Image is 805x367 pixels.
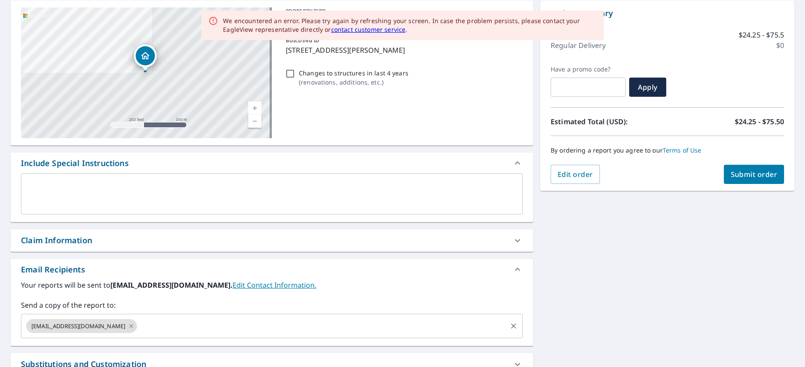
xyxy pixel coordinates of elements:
[629,78,666,97] button: Apply
[724,165,784,184] button: Submit order
[286,37,319,44] p: BUILDING ID
[636,82,659,92] span: Apply
[21,300,523,310] label: Send a copy of the report to:
[551,65,626,73] label: Have a promo code?
[299,68,408,78] p: Changes to structures in last 4 years
[551,165,600,184] button: Edit order
[21,157,129,169] div: Include Special Instructions
[286,7,519,15] p: PROPERTY TYPE
[10,259,533,280] div: Email Recipients
[551,146,784,154] p: By ordering a report you agree to our
[223,17,597,34] div: We encountered an error. Please try again by refreshing your screen. In case the problem persists...
[776,40,784,51] p: $0
[26,322,130,330] span: [EMAIL_ADDRESS][DOMAIN_NAME]
[248,102,261,115] a: Current Level 17, Zoom In
[507,320,520,332] button: Clear
[558,170,593,179] span: Edit order
[731,170,778,179] span: Submit order
[299,78,408,87] p: ( renovations, additions, etc. )
[21,234,92,246] div: Claim Information
[26,319,137,333] div: [EMAIL_ADDRESS][DOMAIN_NAME]
[551,7,784,19] p: Order Summary
[10,229,533,251] div: Claim Information
[331,25,406,34] a: contact customer service
[248,115,261,128] a: Current Level 17, Zoom Out
[110,280,233,290] b: [EMAIL_ADDRESS][DOMAIN_NAME].
[663,146,702,154] a: Terms of Use
[134,44,157,71] div: Dropped pin, building 1, Residential property, 84320 Cobblestone Dr Folsom, LA 70437
[21,280,523,290] label: Your reports will be sent to
[233,280,316,290] a: EditContactInfo
[21,264,85,275] div: Email Recipients
[739,30,784,40] p: $24.25 - $75.5
[286,45,519,55] p: [STREET_ADDRESS][PERSON_NAME]
[551,116,668,127] p: Estimated Total (USD):
[10,153,533,173] div: Include Special Instructions
[735,116,784,127] p: $24.25 - $75.50
[551,40,606,51] p: Regular Delivery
